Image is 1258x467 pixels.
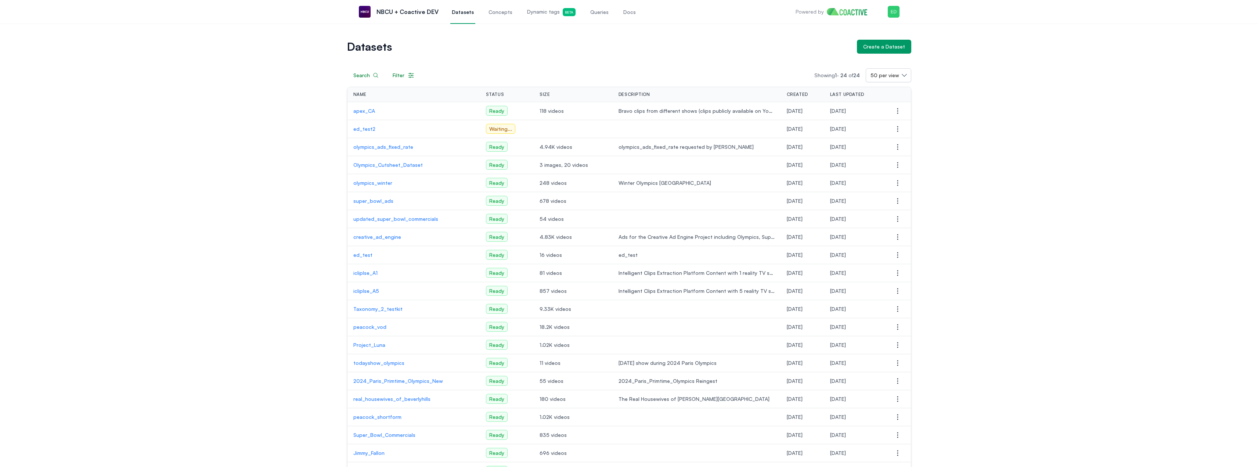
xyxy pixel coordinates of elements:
span: Ready [486,268,508,278]
span: Tuesday, November 19, 2024 at 11:25:18 PM UTC [787,414,803,420]
span: Wednesday, January 29, 2025 at 12:35:15 PM UTC [830,324,846,330]
div: Search [353,72,379,79]
span: olympics_ads_fixed_rate requested by [PERSON_NAME] [619,143,775,151]
span: Friday, April 4, 2025 at 7:00:32 PM UTC [830,180,846,186]
span: Thursday, December 19, 2024 at 9:22:52 PM UTC [830,396,846,402]
span: Last Updated [830,91,864,97]
a: Jimmy_Fallon [353,449,474,457]
span: Status [486,91,504,97]
p: Showing - [814,72,866,79]
span: 1.02K videos [540,341,607,349]
span: Wednesday, July 30, 2025 at 4:04:08 PM UTC [830,234,846,240]
span: Wednesday, December 11, 2024 at 6:28:33 PM UTC [830,378,846,384]
span: Ready [486,430,508,440]
span: Ready [486,250,508,260]
p: Powered by [796,8,824,15]
p: real_housewives_of_beverlyhills [353,395,474,403]
span: 4.83K videos [540,233,607,241]
span: Wednesday, November 27, 2024 at 10:33:28 PM UTC [787,396,803,402]
span: Thursday, February 20, 2025 at 3:22:40 PM UTC [787,306,803,312]
span: Wednesday, April 2, 2025 at 5:51:11 PM UTC [787,198,803,204]
p: apex_CA [353,107,474,115]
span: Friday, January 17, 2025 at 4:37:49 AM UTC [830,342,846,348]
span: 81 videos [540,269,607,277]
span: Ready [486,376,508,386]
span: 55 videos [540,377,607,385]
button: Search [347,68,385,82]
span: Ready [486,160,508,170]
span: Tuesday, December 17, 2024 at 9:15:39 PM UTC [787,360,803,366]
span: Ready [486,106,508,116]
span: Wednesday, April 2, 2025 at 5:37:46 PM UTC [787,216,803,222]
span: Bravo clips from different shows (clips publicly available on YouTube) [619,107,775,115]
span: Ready [486,142,508,152]
span: Wednesday, April 2, 2025 at 7:59:12 PM UTC [787,180,803,186]
span: Queries [590,8,609,16]
span: Friday, March 14, 2025 at 6:45:45 PM UTC [787,288,803,294]
span: Ready [486,286,508,296]
span: Ads for the Creative Ad Engine Project including Olympics, Super Bowl, Engagement and NBA [619,233,775,241]
span: Ready [486,358,508,368]
a: peacock_shortform [353,413,474,421]
span: Winter Olympics [GEOGRAPHIC_DATA] [619,179,775,187]
span: Wednesday, July 9, 2025 at 8:00:42 PM UTC [787,126,803,132]
img: NBCU + Coactive DEV [359,6,371,18]
span: 180 videos [540,395,607,403]
a: creative_ad_engine [353,233,474,241]
span: of [848,72,860,78]
a: olympics_winter [353,179,474,187]
span: Dynamic tags [527,8,576,16]
span: Monday, March 17, 2025 at 2:23:49 PM UTC [830,270,846,276]
span: Ready [486,322,508,332]
a: icliplse_A5 [353,287,474,295]
span: 18.2K videos [540,323,607,331]
span: Wednesday, April 2, 2025 at 5:40:59 PM UTC [830,216,846,222]
span: Created [787,91,808,97]
img: Menu for the logged in user [888,6,900,18]
a: Super_Bowl_Commercials [353,431,474,439]
span: 118 videos [540,107,607,115]
span: Monday, December 9, 2024 at 11:51:10 PM UTC [830,432,846,438]
span: Thursday, May 29, 2025 at 9:13:28 PM UTC [830,144,846,150]
span: Wednesday, June 11, 2025 at 9:18:07 PM UTC [830,450,846,456]
p: icliplse_A1 [353,269,474,277]
span: Ready [486,214,508,224]
span: Name [353,91,367,97]
a: ed_test [353,251,474,259]
a: Olympics_Cutsheet_Dataset [353,161,474,169]
span: 2024_Paris_Primtime_Olympics Reingest [619,377,775,385]
span: 835 videos [540,431,607,439]
span: Ready [486,304,508,314]
span: Ready [486,178,508,188]
a: olympics_ads_fixed_rate [353,143,474,151]
p: updated_super_bowl_commercials [353,215,474,223]
button: Create a Dataset [857,40,911,54]
span: 248 videos [540,179,607,187]
span: Wednesday, August 6, 2025 at 7:37:18 PM UTC [830,108,846,114]
a: ed_test2 [353,125,474,133]
span: 24 [853,72,860,78]
span: Wednesday, July 9, 2025 at 8:03:18 PM UTC [830,126,846,132]
span: 50 per view [870,72,899,79]
a: 2024_Paris_Primtime_Olympics_New [353,377,474,385]
img: Home [827,8,873,15]
p: todayshow_olympics [353,359,474,367]
p: peacock_vod [353,323,474,331]
span: Wednesday, March 19, 2025 at 10:22:08 PM UTC [830,288,846,294]
button: Filter [386,68,421,82]
span: Ready [486,232,508,242]
span: 857 videos [540,287,607,295]
button: 50 per view [866,68,911,82]
span: 9.33K videos [540,305,607,313]
span: Monday, March 17, 2025 at 7:27:30 AM UTC [787,270,803,276]
span: Ready [486,394,508,404]
span: Datasets [452,8,474,16]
